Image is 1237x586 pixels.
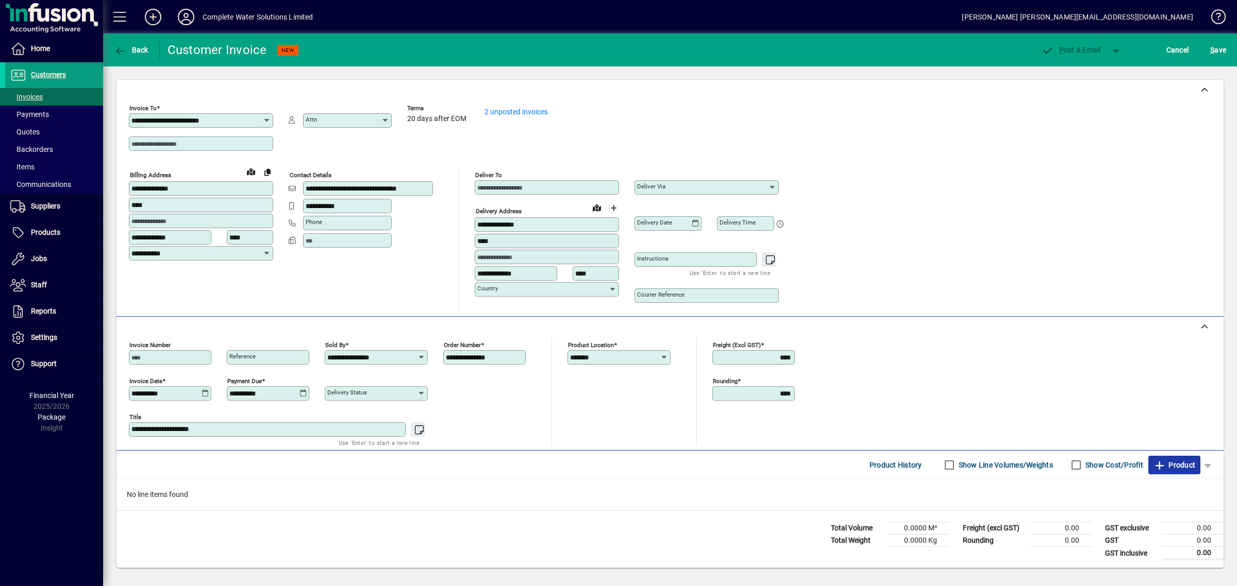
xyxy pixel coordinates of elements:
[1154,457,1195,473] span: Product
[10,145,53,153] span: Backorders
[129,105,157,112] mat-label: Invoice To
[5,325,103,351] a: Settings
[888,522,949,535] td: 0.0000 M³
[5,272,103,298] a: Staff
[637,255,668,262] mat-label: Instructions
[29,391,74,400] span: Financial Year
[1041,46,1101,54] span: ost & Email
[5,141,103,158] a: Backorders
[865,456,926,474] button: Product History
[281,47,294,54] span: NEW
[958,522,1030,535] td: Freight (excl GST)
[1162,535,1224,547] td: 0.00
[5,351,103,377] a: Support
[407,115,466,123] span: 20 days after EOM
[168,42,267,58] div: Customer Invoice
[1100,535,1162,547] td: GST
[31,44,50,53] span: Home
[5,36,103,62] a: Home
[713,341,761,349] mat-label: Freight (excl GST)
[31,254,47,263] span: Jobs
[1030,522,1092,535] td: 0.00
[5,176,103,193] a: Communications
[1148,456,1200,474] button: Product
[477,285,498,292] mat-label: Country
[116,479,1224,510] div: No line items found
[31,202,60,210] span: Suppliers
[10,128,40,136] span: Quotes
[826,535,888,547] td: Total Weight
[888,535,949,547] td: 0.0000 Kg
[5,220,103,246] a: Products
[690,267,771,279] mat-hint: Use 'Enter' to start a new line
[10,93,43,101] span: Invoices
[129,413,141,421] mat-label: Title
[31,307,56,315] span: Reports
[31,359,57,368] span: Support
[325,341,345,349] mat-label: Sold by
[1100,522,1162,535] td: GST exclusive
[38,413,65,421] span: Package
[444,341,481,349] mat-label: Order number
[259,164,276,180] button: Copy to Delivery address
[31,281,47,289] span: Staff
[203,9,313,25] div: Complete Water Solutions Limited
[637,183,665,190] mat-label: Deliver via
[103,41,160,59] app-page-header-button: Back
[1164,41,1192,59] button: Cancel
[962,9,1193,25] div: [PERSON_NAME] [PERSON_NAME][EMAIL_ADDRESS][DOMAIN_NAME]
[407,105,469,112] span: Terms
[5,299,103,324] a: Reports
[5,106,103,123] a: Payments
[713,377,738,385] mat-label: Rounding
[1166,42,1189,58] span: Cancel
[31,71,66,79] span: Customers
[1100,547,1162,560] td: GST inclusive
[826,522,888,535] td: Total Volume
[870,457,922,473] span: Product History
[31,228,60,236] span: Products
[5,123,103,141] a: Quotes
[1036,41,1106,59] button: Post & Email
[5,194,103,219] a: Suppliers
[589,199,605,216] a: View on map
[129,341,171,349] mat-label: Invoice number
[170,8,203,26] button: Profile
[114,46,148,54] span: Back
[227,377,262,385] mat-label: Payment due
[111,41,151,59] button: Back
[605,200,622,216] button: Choose address
[1210,42,1226,58] span: ave
[1162,547,1224,560] td: 0.00
[5,158,103,176] a: Items
[137,8,170,26] button: Add
[339,437,420,449] mat-hint: Use 'Enter' to start a new line
[1059,46,1064,54] span: P
[5,88,103,106] a: Invoices
[637,291,684,298] mat-label: Courier Reference
[1210,46,1214,54] span: S
[327,389,367,396] mat-label: Delivery status
[306,218,322,226] mat-label: Phone
[10,110,49,118] span: Payments
[10,163,35,171] span: Items
[475,171,502,179] mat-label: Deliver To
[10,180,71,188] span: Communications
[243,163,259,180] a: View on map
[129,377,162,385] mat-label: Invoice date
[637,219,672,226] mat-label: Delivery date
[31,333,57,341] span: Settings
[957,460,1053,470] label: Show Line Volumes/Weights
[720,219,756,226] mat-label: Delivery time
[1208,41,1229,59] button: Save
[1203,2,1224,36] a: Knowledge Base
[1030,535,1092,547] td: 0.00
[229,353,256,360] mat-label: Reference
[958,535,1030,547] td: Rounding
[484,108,548,116] a: 2 unposted invoices
[1083,460,1143,470] label: Show Cost/Profit
[1162,522,1224,535] td: 0.00
[5,246,103,272] a: Jobs
[306,116,317,123] mat-label: Attn
[568,341,614,349] mat-label: Product location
